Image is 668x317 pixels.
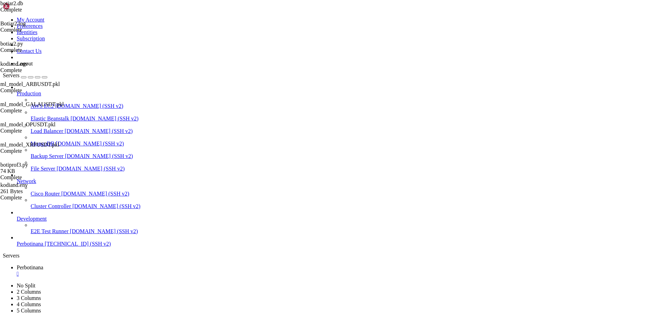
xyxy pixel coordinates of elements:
[0,162,70,174] span: botiprof3.py
[0,0,23,6] span: botiar2.db
[0,61,28,67] span: kodiand.env
[0,101,64,107] span: ml_model_GALAUSDT.pkl
[0,142,59,148] span: ml_model_XRPUSDT.pkl
[0,67,70,73] div: Complete
[0,41,23,47] span: botiar2.py
[0,162,28,168] span: botiprof3.py
[0,168,70,174] div: 74 KB
[0,47,70,53] div: Complete
[0,121,55,127] span: ml_model_OPUSDT.pkl
[0,182,70,195] span: kodiand.env
[0,148,70,154] div: Complete
[0,195,70,201] div: Complete
[0,108,70,114] div: Complete
[0,21,25,26] span: Botiar2.log
[0,7,70,13] div: Complete
[0,81,60,87] span: ml_model_ARBUSDT.pkl
[0,182,28,188] span: kodiand.env
[0,128,70,134] div: Complete
[0,27,70,33] div: Complete
[0,87,70,94] div: Complete
[0,188,70,195] div: 261 Bytes
[0,174,70,181] div: Complete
